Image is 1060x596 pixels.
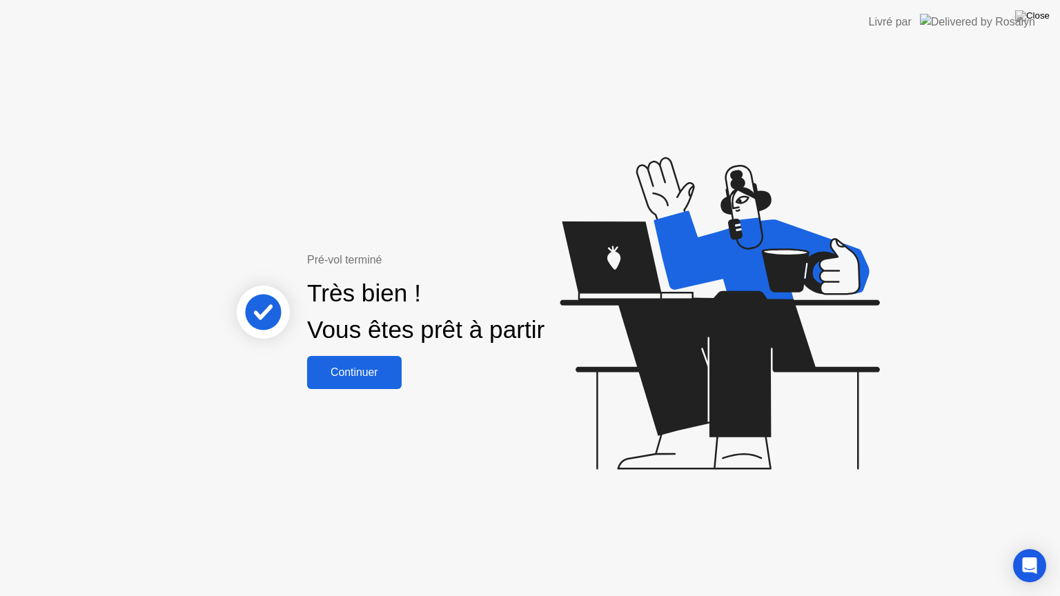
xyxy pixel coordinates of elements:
[307,356,402,389] button: Continuer
[1013,549,1046,582] div: Open Intercom Messenger
[920,14,1035,30] img: Delivered by Rosalyn
[869,14,912,30] div: Livré par
[311,366,397,379] div: Continuer
[307,252,592,268] div: Pré-vol terminé
[307,275,544,348] div: Très bien ! Vous êtes prêt à partir
[1015,10,1050,21] img: Close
